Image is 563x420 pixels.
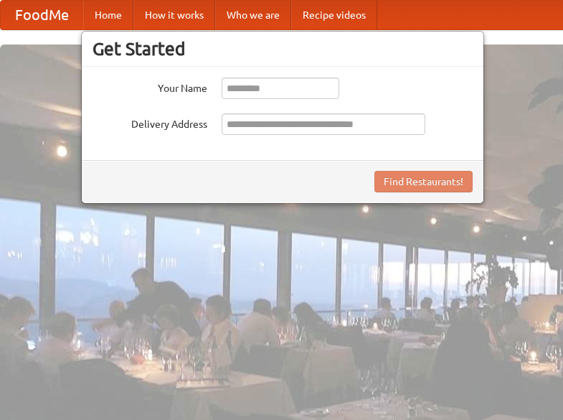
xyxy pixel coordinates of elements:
[1,1,83,29] a: FoodMe
[291,1,377,29] a: Recipe videos
[133,1,215,29] a: How it works
[93,113,207,131] label: Delivery Address
[83,1,133,29] a: Home
[215,1,291,29] a: Who we are
[93,38,473,60] h3: Get Started
[374,171,473,192] button: Find Restaurants!
[93,78,207,95] label: Your Name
